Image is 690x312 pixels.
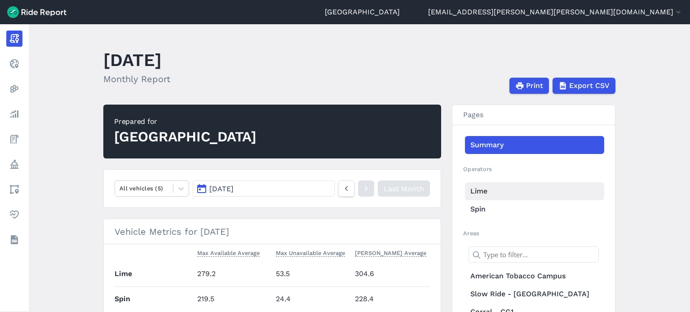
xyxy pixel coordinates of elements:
a: Lime [465,182,604,200]
button: Print [509,78,549,94]
h1: [DATE] [103,48,170,72]
a: [GEOGRAPHIC_DATA] [325,7,400,18]
span: Export CSV [569,80,610,91]
a: Analyze [6,106,22,122]
a: Datasets [6,232,22,248]
h3: Pages [452,105,615,125]
div: Prepared for [114,116,257,127]
a: Policy [6,156,22,172]
h3: Vehicle Metrics for [DATE] [104,219,441,244]
td: 279.2 [194,262,273,286]
div: [GEOGRAPHIC_DATA] [114,127,257,147]
a: Heatmaps [6,81,22,97]
img: Ride Report [7,6,66,18]
span: Print [526,80,543,91]
button: Max Unavailable Average [276,248,345,259]
span: Max Unavailable Average [276,248,345,257]
a: Spin [465,200,604,218]
button: [DATE] [193,180,335,197]
input: Type to filter... [469,246,599,263]
a: Last Month [378,180,430,197]
button: Max Available Average [197,248,260,259]
a: Health [6,207,22,223]
button: [EMAIL_ADDRESS][PERSON_NAME][PERSON_NAME][DOMAIN_NAME] [428,7,683,18]
h2: Monthly Report [103,72,170,86]
a: Realtime [6,56,22,72]
span: [DATE] [209,185,234,193]
a: Report [6,31,22,47]
td: 304.6 [351,262,430,286]
span: [PERSON_NAME] Average [355,248,426,257]
a: Summary [465,136,604,154]
td: 228.4 [351,286,430,311]
td: 219.5 [194,286,273,311]
td: 24.4 [272,286,351,311]
button: [PERSON_NAME] Average [355,248,426,259]
a: Slow Ride - [GEOGRAPHIC_DATA] [465,285,604,303]
a: American Tobacco Campus [465,267,604,285]
a: Areas [6,181,22,198]
h2: Areas [463,229,604,237]
th: Spin [115,286,194,311]
button: Export CSV [553,78,615,94]
h2: Operators [463,165,604,173]
a: Fees [6,131,22,147]
th: Lime [115,262,194,286]
span: Max Available Average [197,248,260,257]
td: 53.5 [272,262,351,286]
